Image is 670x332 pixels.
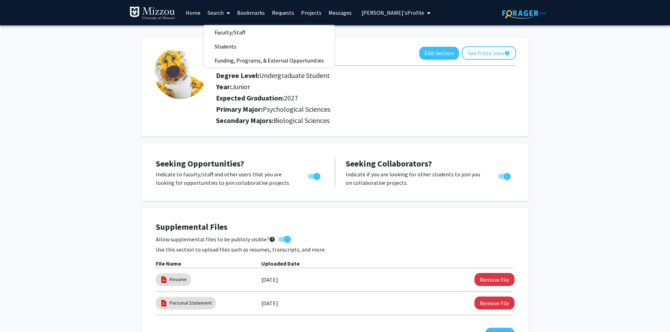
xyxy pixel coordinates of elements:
[234,0,268,25] a: Bookmarks
[362,9,424,16] span: [PERSON_NAME]'s Profile
[346,170,485,187] p: Indicate if you are looking for other students to join you on collaborative projects.
[462,46,516,60] button: See Public View
[156,245,515,254] p: Use this section to upload files such as resumes, transcripts, and more.
[216,71,467,80] h2: Degree Level:
[474,297,515,310] button: Remove Personal Statement File
[261,274,278,286] label: [DATE]
[216,105,516,113] h2: Primary Major:
[325,0,355,25] a: Messages
[129,6,175,20] img: University of Missouri Logo
[216,83,467,91] h2: Year:
[504,49,510,57] mat-icon: help
[170,276,187,283] a: Resume
[204,53,334,67] span: Funding, Programs, & External Opportunities
[261,297,278,309] label: [DATE]
[5,300,30,327] iframe: Chat
[305,170,324,181] div: Toggle
[204,25,256,39] span: Faculty/Staff
[182,0,204,25] a: Home
[216,94,467,102] h2: Expected Graduation:
[204,0,234,25] a: Search
[298,0,325,25] a: Projects
[268,0,298,25] a: Requests
[274,116,330,125] span: Biological Sciences
[261,260,300,267] b: Uploaded Date
[156,158,244,169] span: Seeking Opportunities?
[495,170,515,181] div: Toggle
[156,170,294,187] p: Indicate to faculty/staff and other users that you are looking for opportunities to join collabor...
[263,105,330,113] span: Psychological Sciences
[204,41,334,52] a: Students
[160,276,168,284] img: pdf_icon.png
[204,39,247,53] span: Students
[232,82,250,91] span: Junior
[259,71,330,80] span: Undergraduate Student
[419,47,459,60] button: Edit Section
[156,222,515,232] h4: Supplemental Files
[204,27,334,38] a: Faculty/Staff
[502,8,546,19] img: ForagerOne Logo
[156,235,275,243] span: Allow supplemental files to be publicly visible?
[346,158,432,169] span: Seeking Collaborators?
[269,235,275,243] mat-icon: help
[216,116,516,125] h2: Secondary Majors:
[154,46,207,99] img: Profile Picture
[170,299,212,307] a: Personal Statement
[204,55,334,66] a: Funding, Programs, & External Opportunities
[284,93,298,102] span: 2027
[160,299,168,307] img: pdf_icon.png
[156,260,181,267] b: File Name
[474,273,515,286] button: Remove Resume File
